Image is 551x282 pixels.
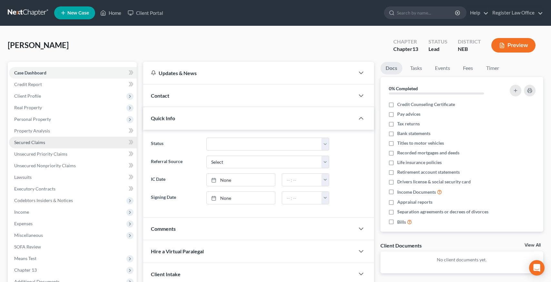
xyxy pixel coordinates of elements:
[397,179,471,185] span: Drivers license & social security card
[67,11,89,15] span: New Case
[397,7,456,19] input: Search by name...
[151,226,176,232] span: Comments
[14,244,41,249] span: SOFA Review
[14,82,42,87] span: Credit Report
[389,86,418,91] strong: 0% Completed
[148,156,203,169] label: Referral Source
[458,45,481,53] div: NEB
[9,160,137,171] a: Unsecured Nonpriority Claims
[458,38,481,45] div: District
[393,38,418,45] div: Chapter
[14,163,76,168] span: Unsecured Nonpriority Claims
[9,148,137,160] a: Unsecured Priority Claims
[14,174,32,180] span: Lawsuits
[428,38,448,45] div: Status
[14,198,73,203] span: Codebtors Insiders & Notices
[529,260,545,276] div: Open Intercom Messenger
[397,199,432,205] span: Appraisal reports
[525,243,541,248] a: View All
[148,138,203,151] label: Status
[207,174,275,186] a: None
[97,7,124,19] a: Home
[9,79,137,90] a: Credit Report
[491,38,536,53] button: Preview
[380,242,422,249] div: Client Documents
[397,140,444,146] span: Titles to motor vehicles
[14,256,36,261] span: Means Test
[207,192,275,204] a: None
[397,219,406,225] span: Bills
[397,101,455,108] span: Credit Counseling Certificate
[397,111,420,117] span: Pay advices
[428,45,448,53] div: Lead
[148,173,203,186] label: IC Date
[124,7,166,19] a: Client Portal
[489,7,543,19] a: Register Law Office
[397,130,430,137] span: Bank statements
[9,125,137,137] a: Property Analysis
[430,62,455,74] a: Events
[9,137,137,148] a: Secured Claims
[14,209,29,215] span: Income
[397,150,459,156] span: Recorded mortgages and deeds
[151,92,169,99] span: Contact
[397,189,436,195] span: Income Documents
[14,151,67,157] span: Unsecured Priority Claims
[14,105,42,110] span: Real Property
[393,45,418,53] div: Chapter
[151,248,204,254] span: Hire a Virtual Paralegal
[282,174,322,186] input: -- : --
[458,62,478,74] a: Fees
[9,67,137,79] a: Case Dashboard
[14,93,41,99] span: Client Profile
[14,267,37,273] span: Chapter 13
[405,62,427,74] a: Tasks
[151,115,175,121] span: Quick Info
[148,191,203,204] label: Signing Date
[397,169,460,175] span: Retirement account statements
[9,183,137,195] a: Executory Contracts
[8,40,69,50] span: [PERSON_NAME]
[380,62,402,74] a: Docs
[481,62,504,74] a: Timer
[412,46,418,52] span: 13
[151,271,181,277] span: Client Intake
[9,171,137,183] a: Lawsuits
[14,232,43,238] span: Miscellaneous
[14,116,51,122] span: Personal Property
[397,159,442,166] span: Life insurance policies
[386,257,538,263] p: No client documents yet.
[14,221,33,226] span: Expenses
[151,70,347,76] div: Updates & News
[14,140,45,145] span: Secured Claims
[467,7,488,19] a: Help
[14,186,55,191] span: Executory Contracts
[397,121,420,127] span: Tax returns
[397,209,488,215] span: Separation agreements or decrees of divorces
[9,241,137,253] a: SOFA Review
[14,70,46,75] span: Case Dashboard
[282,192,322,204] input: -- : --
[14,128,50,133] span: Property Analysis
